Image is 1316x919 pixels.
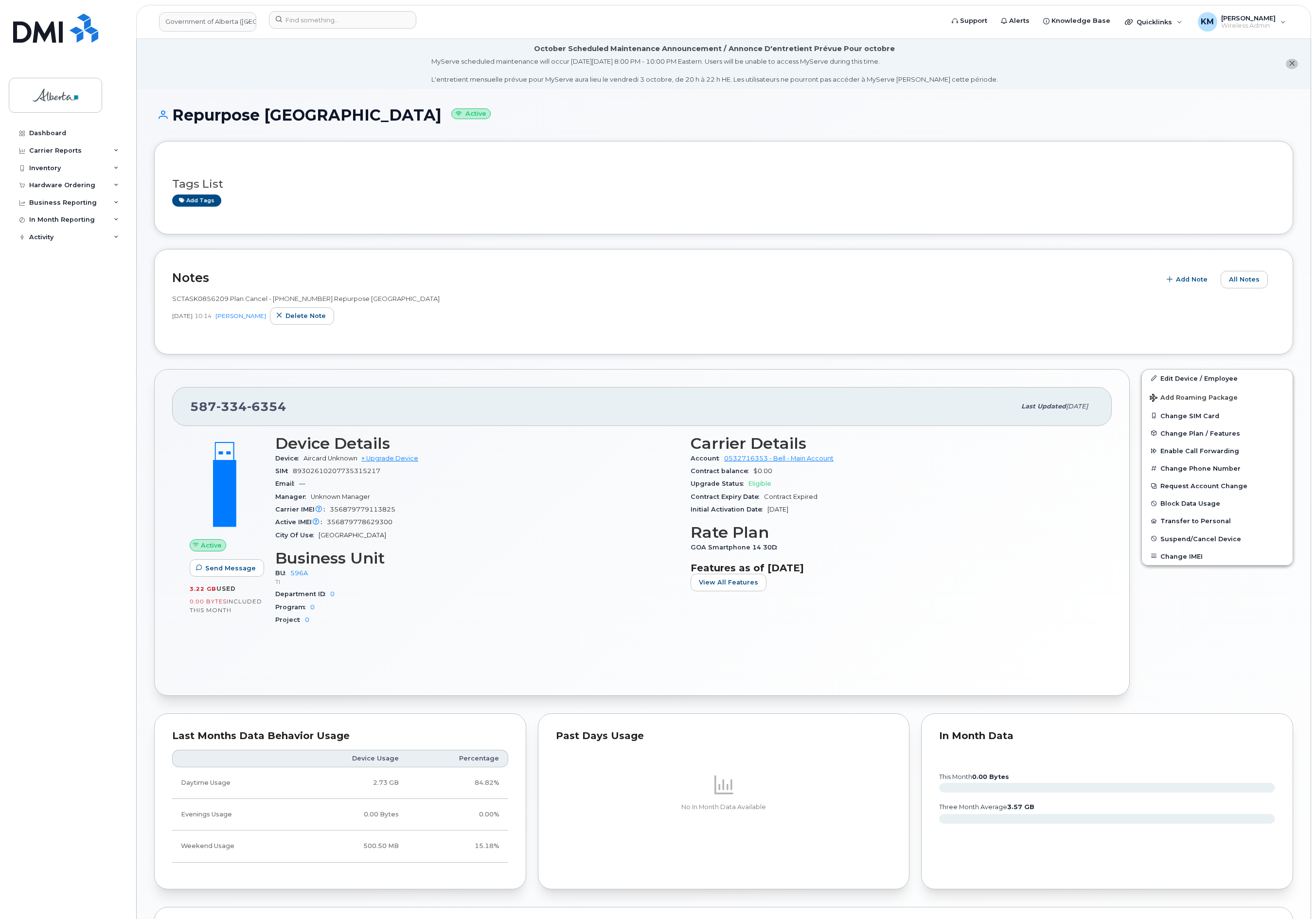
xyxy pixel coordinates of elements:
[753,467,772,475] span: $0.00
[691,506,767,513] span: Initial Activation Date
[190,598,262,614] span: included this month
[275,603,310,611] span: Program
[534,44,895,54] div: October Scheduled Maintenance Announcement / Annonce D'entretient Prévue Pour octobre
[939,773,1009,780] text: this month
[305,616,309,623] a: 0
[1142,477,1293,495] button: Request Account Change
[275,569,290,577] span: BU
[361,455,418,462] a: + Upgrade Device
[1007,803,1034,811] tspan: 3.57 GB
[293,467,380,475] span: 89302610207735315217
[296,799,408,831] td: 0.00 Bytes
[195,312,212,320] span: 10:14
[1160,535,1241,542] span: Suspend/Cancel Device
[216,399,247,414] span: 334
[190,399,286,414] span: 587
[1142,512,1293,530] button: Transfer to Personal
[1142,459,1293,477] button: Change Phone Number
[215,312,266,319] a: [PERSON_NAME]
[303,455,357,462] span: Aircard Unknown
[451,108,491,120] small: Active
[1160,447,1239,455] span: Enable Call Forwarding
[691,544,782,551] span: GOA Smartphone 14 30D
[275,467,293,475] span: SIM
[691,467,753,475] span: Contract balance
[172,178,1275,190] h3: Tags List
[1021,403,1066,410] span: Last updated
[556,803,892,812] p: No In Month Data Available
[247,399,286,414] span: 6354
[299,480,305,487] span: —
[1142,370,1293,387] a: Edit Device / Employee
[939,731,1275,741] div: In Month Data
[172,831,508,862] tr: Friday from 6:00pm to Monday 8:00am
[205,564,256,573] span: Send Message
[275,480,299,487] span: Email
[1142,495,1293,512] button: Block Data Usage
[172,312,193,320] span: [DATE]
[275,455,303,462] span: Device
[691,562,1094,574] h3: Features as of [DATE]
[275,590,330,598] span: Department ID
[275,531,319,539] span: City Of Use
[1160,271,1216,288] button: Add Note
[154,106,1293,124] h1: Repurpose [GEOGRAPHIC_DATA]
[270,307,334,325] button: Delete note
[748,480,771,487] span: Eligible
[1142,387,1293,407] button: Add Roaming Package
[408,767,508,799] td: 84.82%
[275,506,330,513] span: Carrier IMEI
[691,435,1094,452] h3: Carrier Details
[216,585,236,592] span: used
[431,57,998,84] div: MyServe scheduled maintenance will occur [DATE][DATE] 8:00 PM - 10:00 PM Eastern. Users will be u...
[1142,530,1293,548] button: Suspend/Cancel Device
[330,506,395,513] span: 356879779113825
[172,799,296,831] td: Evenings Usage
[296,767,408,799] td: 2.73 GB
[1160,429,1240,437] span: Change Plan / Features
[275,578,679,586] p: TI
[290,569,308,577] a: 596A
[764,493,818,500] span: Contract Expired
[190,559,264,577] button: Send Message
[1142,548,1293,565] button: Change IMEI
[1142,407,1293,424] button: Change SIM Card
[296,831,408,862] td: 500.50 MB
[172,731,508,741] div: Last Months Data Behavior Usage
[691,480,748,487] span: Upgrade Status
[691,455,724,462] span: Account
[172,295,440,302] span: SCTASK0856209 Plan Cancel - [PHONE_NUMBER] Repurpose [GEOGRAPHIC_DATA]
[1176,275,1208,284] span: Add Note
[275,518,327,526] span: Active IMEI
[330,590,335,598] a: 0
[172,831,296,862] td: Weekend Usage
[767,506,788,513] span: [DATE]
[1142,424,1293,442] button: Change Plan / Features
[275,435,679,452] h3: Device Details
[172,767,296,799] td: Daytime Usage
[724,455,834,462] a: 0532716353 - Bell - Main Account
[408,831,508,862] td: 15.18%
[172,799,508,831] tr: Weekdays from 6:00pm to 8:00am
[1221,271,1268,288] button: All Notes
[275,493,311,500] span: Manager
[1150,394,1238,403] span: Add Roaming Package
[691,493,764,500] span: Contract Expiry Date
[296,750,408,767] th: Device Usage
[699,578,758,587] span: View All Features
[1066,403,1088,410] span: [DATE]
[1286,59,1298,69] button: close notification
[408,750,508,767] th: Percentage
[691,524,1094,541] h3: Rate Plan
[556,731,892,741] div: Past Days Usage
[691,574,766,591] button: View All Features
[275,549,679,567] h3: Business Unit
[190,598,227,605] span: 0.00 Bytes
[285,311,326,320] span: Delete note
[327,518,392,526] span: 356879778629300
[311,493,370,500] span: Unknown Manager
[190,585,216,592] span: 3.22 GB
[1142,442,1293,459] button: Enable Call Forwarding
[1229,275,1260,284] span: All Notes
[172,270,1156,285] h2: Notes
